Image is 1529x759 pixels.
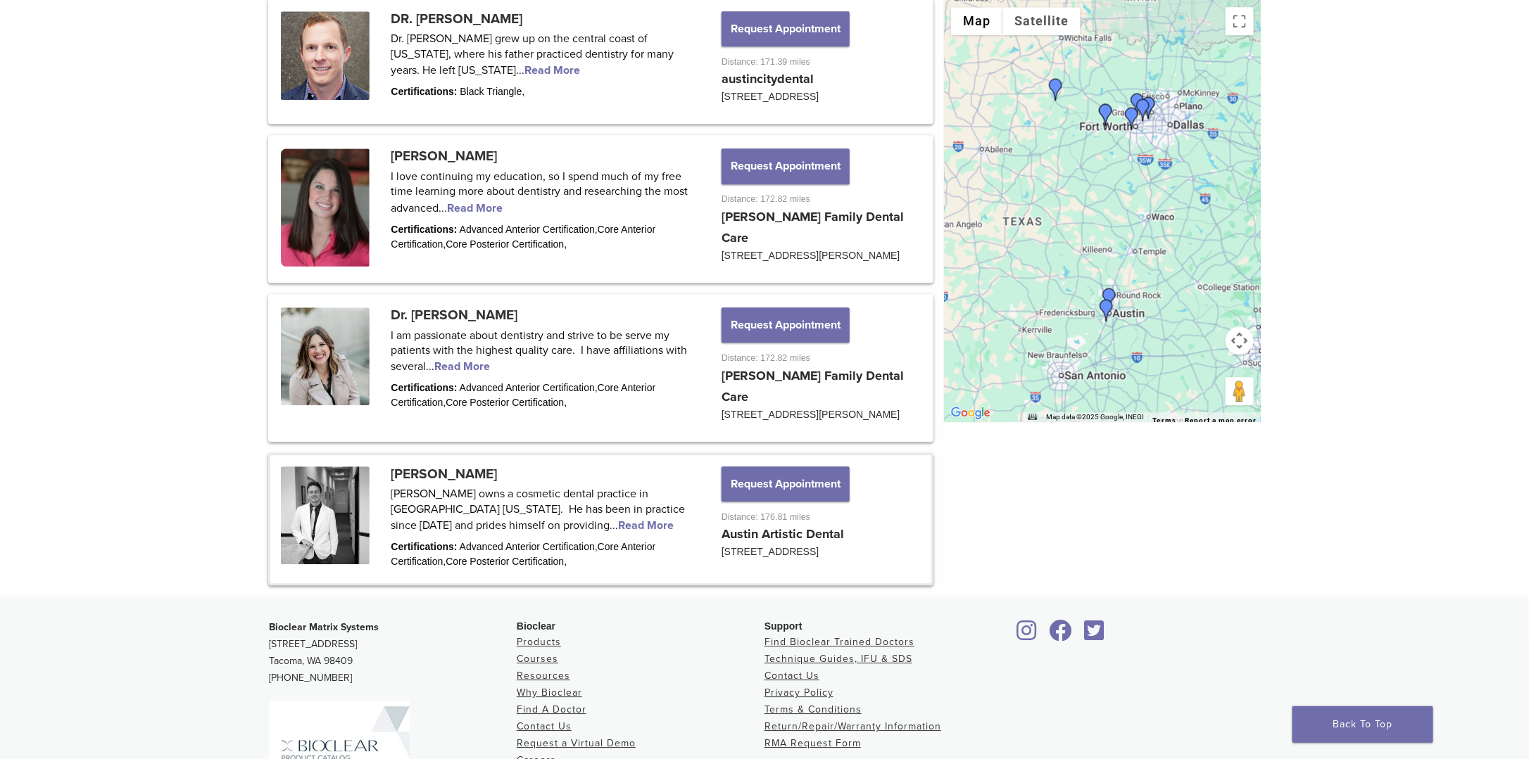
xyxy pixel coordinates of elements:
a: Report a map error [1185,416,1257,424]
a: Terms & Conditions [764,703,862,715]
span: Bioclear [517,620,555,632]
a: RMA Request Form [764,737,861,749]
button: Show satellite imagery [1002,7,1081,35]
div: Dr. Dakota Cooper [1138,96,1160,119]
a: Why Bioclear [517,687,582,699]
button: Request Appointment [722,11,850,46]
img: Google [948,404,994,422]
a: Find Bioclear Trained Doctors [764,636,914,648]
button: Toggle fullscreen view [1226,7,1254,35]
a: Bioclear [1080,628,1109,642]
a: Open this area in Google Maps (opens a new window) [948,404,994,422]
div: Dr. Jarett Hulse [1095,299,1118,321]
a: Bioclear [1012,628,1042,642]
div: Dr. Brian Hill [1045,78,1067,101]
a: Request a Virtual Demo [517,737,636,749]
button: Request Appointment [722,466,850,502]
div: Dr. Garrett Mulkey [1095,103,1117,126]
button: Request Appointment [722,307,850,343]
span: Support [764,620,803,632]
button: Keyboard shortcuts [1028,412,1038,422]
a: Technique Guides, IFU & SDS [764,653,912,665]
a: Terms (opens in new tab) [1152,416,1176,425]
div: Dr. Neelam Dube [1132,98,1154,121]
button: Request Appointment [722,148,850,184]
button: Drag Pegman onto the map to open Street View [1226,377,1254,405]
a: Find A Doctor [517,703,586,715]
a: Back To Top [1292,706,1433,743]
a: Resources [517,670,570,682]
div: DR. Steven Cook [1098,288,1121,310]
p: [STREET_ADDRESS] Tacoma, WA 98409 [PHONE_NUMBER] [269,619,517,687]
button: Map camera controls [1226,326,1254,355]
a: Contact Us [517,720,572,732]
a: Bioclear [1045,628,1077,642]
a: Products [517,636,561,648]
a: Privacy Policy [764,687,833,699]
a: Contact Us [764,670,819,682]
div: Dr. Amy Bender [1121,107,1143,129]
a: Return/Repair/Warranty Information [764,720,941,732]
button: Show street map [951,7,1002,35]
strong: Bioclear Matrix Systems [269,621,379,633]
div: Dr. Salil Mehta [1126,93,1149,115]
a: Courses [517,653,558,665]
span: Map data ©2025 Google, INEGI [1046,413,1144,421]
